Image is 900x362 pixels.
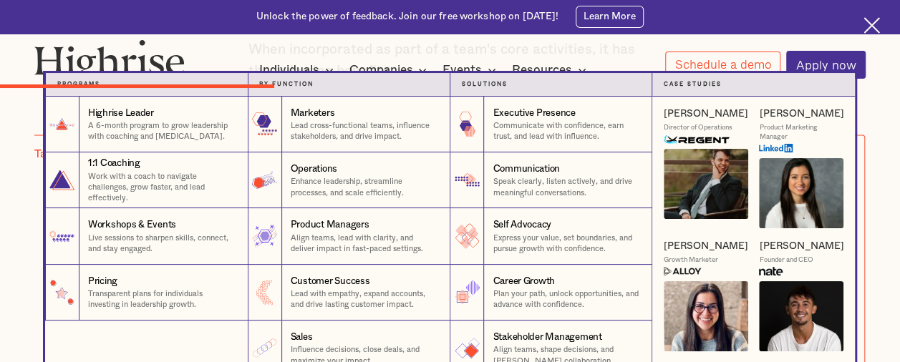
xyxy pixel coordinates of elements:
[450,152,652,208] a: CommunicationSpeak clearly, listen actively, and drive meaningful conversations.
[291,288,439,310] p: Lead with empathy, expand accounts, and drive lasting customer impact.
[259,62,319,79] div: Individuals
[45,152,248,208] a: 1:1 CoachingWork with a coach to navigate challenges, grow faster, and lead effectively.
[57,82,100,87] strong: Programs
[512,62,591,79] div: Resources
[450,208,652,264] a: Self AdvocacyExpress your value, set boundaries, and pursue growth with confidence.
[88,171,236,204] p: Work with a coach to navigate challenges, grow faster, and lead effectively.
[493,107,575,120] div: Executive Presence
[88,218,176,232] div: Workshops & Events
[759,255,813,265] div: Founder and CEO
[88,288,236,310] p: Transparent plans for individuals investing in leadership growth.
[450,265,652,321] a: Career GrowthPlan your path, unlock opportunities, and advance with confidence.
[88,107,154,120] div: Highrise Leader
[349,62,431,79] div: Companies
[88,275,117,288] div: Pricing
[665,52,781,79] a: Schedule a demo
[88,233,236,255] p: Live sessions to sharpen skills, connect, and stay engaged.
[493,176,640,198] p: Speak clearly, listen actively, and drive meaningful conversations.
[493,288,640,310] p: Plan your path, unlock opportunities, and advance with confidence.
[88,157,140,170] div: 1:1 Coaching
[45,208,248,264] a: Workshops & EventsLive sessions to sharpen skills, connect, and stay engaged.
[664,123,732,132] div: Director of Operations
[291,107,335,120] div: Marketers
[291,218,369,232] div: Product Managers
[248,97,450,152] a: MarketersLead cross-functional teams, influence stakeholders, and drive impact.
[291,275,370,288] div: Customer Success
[248,208,450,264] a: Product ManagersAlign teams, lead with clarity, and deliver impact in fast-paced settings.
[450,97,652,152] a: Executive PresenceCommunicate with confidence, earn trust, and lead with influence.
[34,39,185,84] img: Highrise logo
[45,97,248,152] a: Highrise LeaderA 6-month program to grow leadership with coaching and [MEDICAL_DATA].
[512,62,572,79] div: Resources
[493,331,601,344] div: Stakeholder Management
[442,62,482,79] div: Events
[664,107,748,120] a: [PERSON_NAME]
[462,82,508,87] strong: Solutions
[786,51,866,79] a: Apply now
[291,162,337,176] div: Operations
[759,107,843,120] a: [PERSON_NAME]
[291,176,439,198] p: Enhance leadership, streamline processes, and scale efficiently.
[493,275,555,288] div: Career Growth
[45,265,248,321] a: PricingTransparent plans for individuals investing in leadership growth.
[493,218,551,232] div: Self Advocacy
[576,6,644,27] a: Learn More
[759,123,843,141] div: Product Marketing Manager
[493,233,640,255] p: Express your value, set boundaries, and pursue growth with confidence.
[259,82,314,87] strong: by function
[442,62,500,79] div: Events
[248,265,450,321] a: Customer SuccessLead with empathy, expand accounts, and drive lasting customer impact.
[664,240,748,253] a: [PERSON_NAME]
[664,255,718,265] div: Growth Marketer
[759,240,843,253] a: [PERSON_NAME]
[349,62,412,79] div: Companies
[493,120,640,142] p: Communicate with confidence, earn trust, and lead with influence.
[259,62,338,79] div: Individuals
[256,10,559,24] div: Unlock the power of feedback. Join our free workshop on [DATE]!
[88,120,236,142] p: A 6-month program to grow leadership with coaching and [MEDICAL_DATA].
[664,82,722,87] strong: Case Studies
[291,233,439,255] p: Align teams, lead with clarity, and deliver impact in fast-paced settings.
[493,162,560,176] div: Communication
[863,17,880,34] img: Cross icon
[291,331,313,344] div: Sales
[291,120,439,142] p: Lead cross-functional teams, influence stakeholders, and drive impact.
[248,152,450,208] a: OperationsEnhance leadership, streamline processes, and scale efficiently.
